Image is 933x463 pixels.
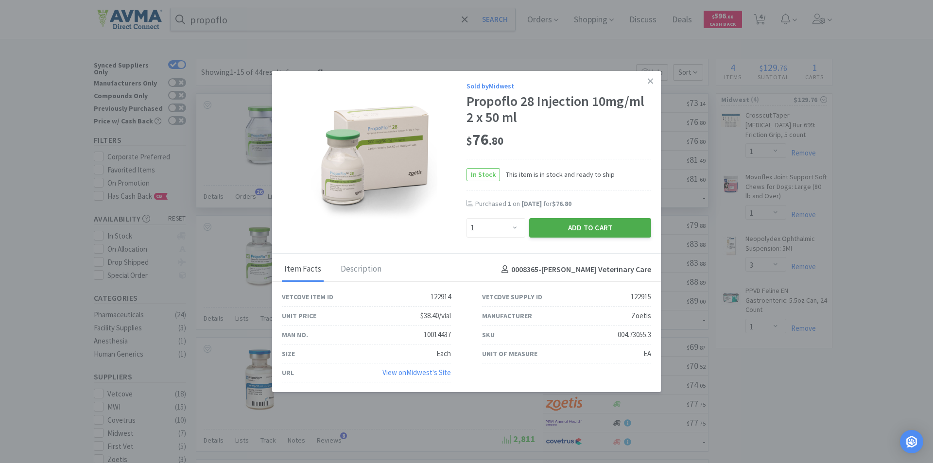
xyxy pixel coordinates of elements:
[282,348,295,359] div: Size
[643,348,651,360] div: EA
[900,430,923,453] div: Open Intercom Messenger
[482,310,532,321] div: Manufacturer
[436,348,451,360] div: Each
[631,310,651,322] div: Zoetis
[424,329,451,341] div: 10014437
[466,134,472,148] span: $
[482,329,495,340] div: SKU
[618,329,651,341] div: 004.73055.3
[482,292,542,302] div: Vetcove Supply ID
[498,263,651,276] h4: 0008365 - [PERSON_NAME] Veterinary Care
[382,368,451,377] a: View onMidwest's Site
[529,218,651,238] button: Add to Cart
[631,291,651,303] div: 122915
[475,199,651,209] div: Purchased on for
[466,81,651,91] div: Sold by Midwest
[508,199,511,208] span: 1
[282,367,294,378] div: URL
[500,169,615,180] span: This item is in stock and ready to ship
[338,257,384,282] div: Description
[311,96,437,222] img: 0d5d52eda14a4fe1a02ff7ec15eb9ff7_122915.jpeg
[420,310,451,322] div: $38.40/vial
[282,329,308,340] div: Man No.
[431,291,451,303] div: 122914
[467,169,500,181] span: In Stock
[282,257,324,282] div: Item Facts
[552,199,571,208] span: $76.80
[282,310,316,321] div: Unit Price
[282,292,333,302] div: Vetcove Item ID
[482,348,537,359] div: Unit of Measure
[466,93,651,126] div: Propoflo 28 Injection 10mg/ml 2 x 50 ml
[489,134,503,148] span: . 80
[521,199,542,208] span: [DATE]
[466,130,503,149] span: 76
